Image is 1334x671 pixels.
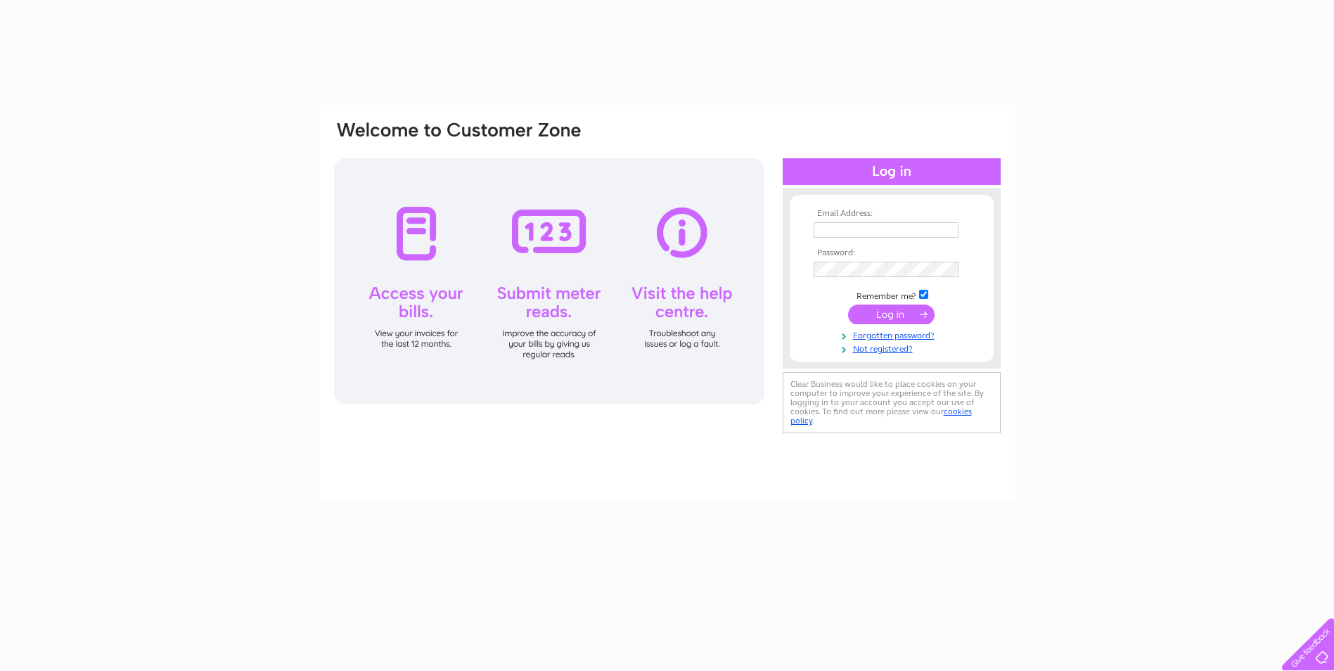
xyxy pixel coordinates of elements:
[810,248,973,258] th: Password:
[810,209,973,219] th: Email Address:
[848,305,935,324] input: Submit
[814,328,973,341] a: Forgotten password?
[783,372,1001,433] div: Clear Business would like to place cookies on your computer to improve your experience of the sit...
[814,341,973,354] a: Not registered?
[790,407,972,426] a: cookies policy
[810,288,973,302] td: Remember me?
